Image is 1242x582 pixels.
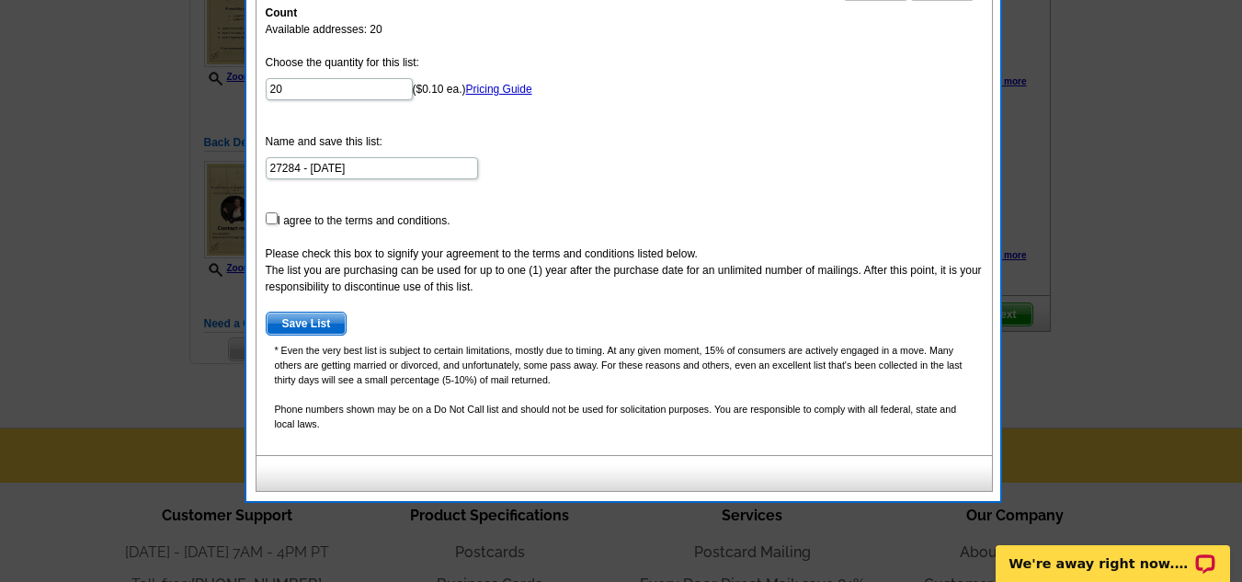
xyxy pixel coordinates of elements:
[266,245,983,295] div: Please check this box to signify your agreement to the terms and conditions listed below. The lis...
[266,312,348,336] button: Save List
[266,54,419,71] label: Choose the quantity for this list:
[267,313,347,335] span: Save List
[266,343,983,387] p: * Even the very best list is subject to certain limitations, mostly due to timing. At any given m...
[266,6,298,19] strong: Count
[266,133,382,150] label: Name and save this list:
[266,402,983,431] p: Phone numbers shown may be on a Do Not Call list and should not be used for solicitation purposes...
[466,83,532,96] a: Pricing Guide
[984,524,1242,582] iframe: LiveChat chat widget
[266,54,983,336] form: ($0.10 ea.) I agree to the terms and conditions.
